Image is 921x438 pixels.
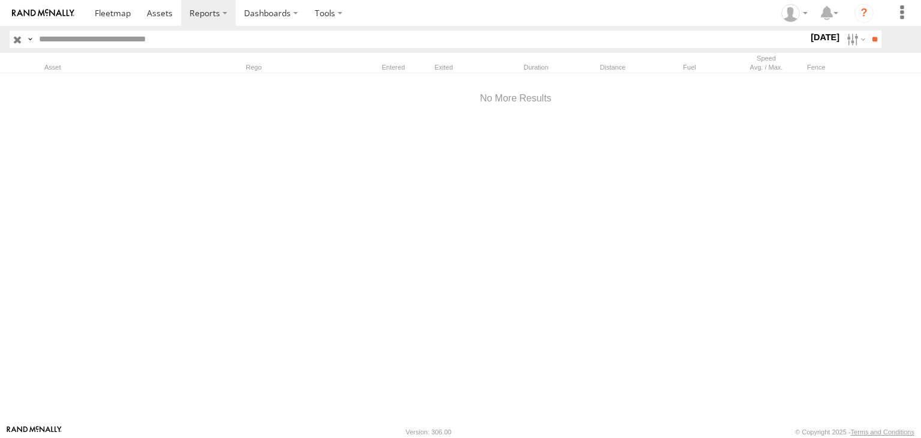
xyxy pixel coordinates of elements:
[371,63,416,71] div: Entered
[12,9,74,17] img: rand-logo.svg
[842,31,868,48] label: Search Filter Options
[421,63,466,71] div: Exited
[777,4,812,22] div: Zulema McIntosch
[500,63,572,71] div: Duration
[577,63,649,71] div: Distance
[654,63,726,71] div: Fuel
[7,426,62,438] a: Visit our Website
[406,428,452,436] div: Version: 306.00
[854,4,874,23] i: ?
[851,428,914,436] a: Terms and Conditions
[808,31,842,44] label: [DATE]
[44,63,212,71] div: Asset
[25,31,35,48] label: Search Query
[246,63,366,71] div: Rego
[795,428,914,436] div: © Copyright 2025 -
